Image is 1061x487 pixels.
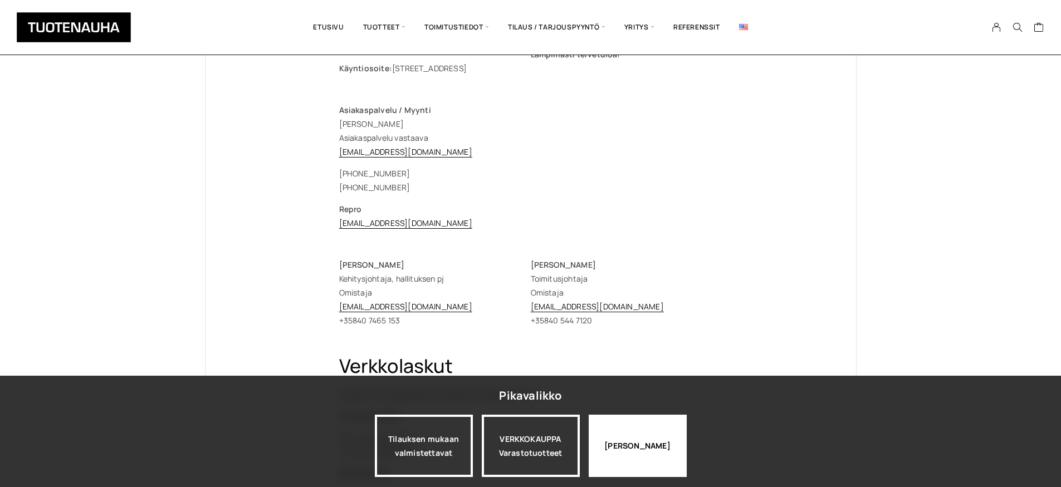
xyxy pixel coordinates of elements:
span: [PERSON_NAME] [531,259,596,270]
a: Cart [1034,22,1044,35]
img: English [739,24,748,30]
span: Toimitustiedot [415,8,498,46]
span: Lämpimästi tervetuloa! [531,49,620,60]
button: Search [1007,22,1028,32]
span: 40 544 7120 [549,315,592,326]
span: Omistaja [339,287,373,298]
span: Omistaja [531,287,564,298]
strong: Repro [339,204,362,214]
div: [PERSON_NAME] [589,415,687,477]
span: Toimitusjohtaja [531,273,588,284]
div: VERKKOKAUPPA Varastotuotteet [482,415,580,477]
span: [PERSON_NAME] [339,259,404,270]
span: +358 [531,315,549,326]
img: Tuotenauha Oy [17,12,131,42]
a: My Account [986,22,1008,32]
span: Yritys [615,8,664,46]
a: [EMAIL_ADDRESS][DOMAIN_NAME] [339,218,472,228]
span: +358 [339,315,358,326]
a: Referenssit [664,8,730,46]
a: [EMAIL_ADDRESS][DOMAIN_NAME] [339,146,472,157]
a: VERKKOKAUPPAVarastotuotteet [482,415,580,477]
span: Tuotteet [354,8,415,46]
b: Käyntiosoite: [339,63,392,73]
a: Etusivu [304,8,353,46]
div: Pikavalikko [499,386,561,406]
strong: Asiakaspalvelu / Myynti [339,105,431,115]
p: [STREET_ADDRESS] [339,61,531,75]
h2: Verkkolaskut [339,355,722,376]
span: Kehitysjohtaja, hallituksen pj [339,273,444,284]
span: Tilaus / Tarjouspyyntö [498,8,615,46]
p: [PERSON_NAME] Asiakaspalvelu vastaava [339,103,722,159]
a: Tilauksen mukaan valmistettavat [375,415,473,477]
a: [EMAIL_ADDRESS][DOMAIN_NAME] [339,301,472,312]
a: [EMAIL_ADDRESS][DOMAIN_NAME] [531,301,664,312]
div: [PHONE_NUMBER] [PHONE_NUMBER] [339,166,722,194]
span: 40 7465 153 [357,315,400,326]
